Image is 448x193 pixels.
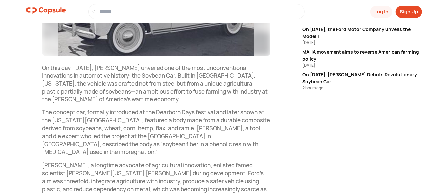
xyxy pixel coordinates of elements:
div: MAHA movement aims to reverse American farming policy [302,48,422,62]
p: The concept car, formally introduced at the Dearborn Days festival and later shown at the [US_STA... [42,108,270,156]
div: [DATE] [302,62,422,68]
button: Log In [370,6,392,18]
img: logo [26,4,66,17]
div: On [DATE], the Ford Motor Company unveils the Model T [302,26,422,40]
div: On [DATE], [PERSON_NAME] Debuts Revolutionary Soybean Car [302,71,422,85]
div: [DATE] [302,40,422,46]
a: logo [26,4,66,19]
p: On this day, [DATE], [PERSON_NAME] unveiled one of the most unconventional innovations in automot... [42,64,270,103]
div: 2 hours ago [302,85,422,91]
button: Sign Up [396,6,422,18]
